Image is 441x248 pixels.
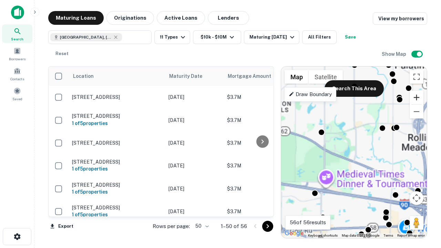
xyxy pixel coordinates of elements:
p: [STREET_ADDRESS] [72,205,162,211]
button: Zoom out [410,105,423,118]
p: [STREET_ADDRESS] [72,94,162,100]
button: Show street map [285,70,309,84]
a: Search [2,24,32,43]
button: Export [48,221,75,231]
p: 56 of 56 results [290,218,326,227]
span: Maturity Date [169,72,211,80]
button: Go to next page [262,221,273,232]
span: Map data ©2025 Google [342,234,379,237]
iframe: Chat Widget [407,193,441,226]
button: Search This Area [325,80,384,97]
span: Saved [12,96,22,102]
img: Google [283,229,306,238]
div: 0 0 [281,66,427,238]
h6: 1 of 5 properties [72,120,162,127]
h6: Show Map [382,50,407,58]
p: $3.7M [227,185,296,193]
th: Mortgage Amount [224,66,299,86]
button: Save your search to get updates of matches that match your search criteria. [339,30,361,44]
p: 1–50 of 56 [221,222,247,230]
button: Maturing Loans [48,11,104,25]
button: Zoom in [410,91,423,104]
button: All Filters [302,30,337,44]
a: Open this area in Google Maps (opens a new window) [283,229,306,238]
p: [STREET_ADDRESS] [72,140,162,146]
p: [DATE] [168,185,220,193]
div: 50 [193,221,210,231]
a: Contacts [2,64,32,83]
p: $3.7M [227,162,296,169]
span: Contacts [10,76,24,82]
th: Maturity Date [165,66,224,86]
a: Terms [383,234,393,237]
button: Originations [106,11,154,25]
button: Lenders [208,11,249,25]
button: Maturing [DATE] [244,30,299,44]
p: [DATE] [168,208,220,215]
span: [GEOGRAPHIC_DATA], [GEOGRAPHIC_DATA] [60,34,112,40]
a: Borrowers [2,44,32,63]
span: Borrowers [9,56,25,62]
div: Maturing [DATE] [249,33,296,41]
p: $3.7M [227,139,296,147]
p: [DATE] [168,93,220,101]
p: [DATE] [168,162,220,169]
button: Reset [51,47,73,61]
p: [DATE] [168,139,220,147]
p: Draw Boundary [289,90,332,99]
a: View my borrowers [373,12,427,25]
a: Saved [2,84,32,103]
p: $3.7M [227,116,296,124]
p: [STREET_ADDRESS] [72,113,162,119]
p: $3.7M [227,208,296,215]
button: $10k - $10M [193,30,241,44]
p: [STREET_ADDRESS] [72,182,162,188]
button: Show satellite imagery [309,70,343,84]
span: Mortgage Amount [228,72,280,80]
h6: 1 of 5 properties [72,188,162,196]
p: [STREET_ADDRESS] [72,159,162,165]
button: 11 Types [154,30,190,44]
p: Rows per page: [153,222,190,230]
img: capitalize-icon.png [11,6,24,19]
a: Report a map error [397,234,425,237]
button: Keyboard shortcuts [308,233,338,238]
button: Active Loans [157,11,205,25]
p: [DATE] [168,116,220,124]
span: Location [73,72,94,80]
h6: 1 of 5 properties [72,165,162,173]
button: Map camera controls [410,191,423,205]
p: $3.7M [227,93,296,101]
button: Toggle fullscreen view [410,70,423,84]
span: Search [11,36,23,42]
h6: 1 of 5 properties [72,211,162,218]
th: Location [69,66,165,86]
